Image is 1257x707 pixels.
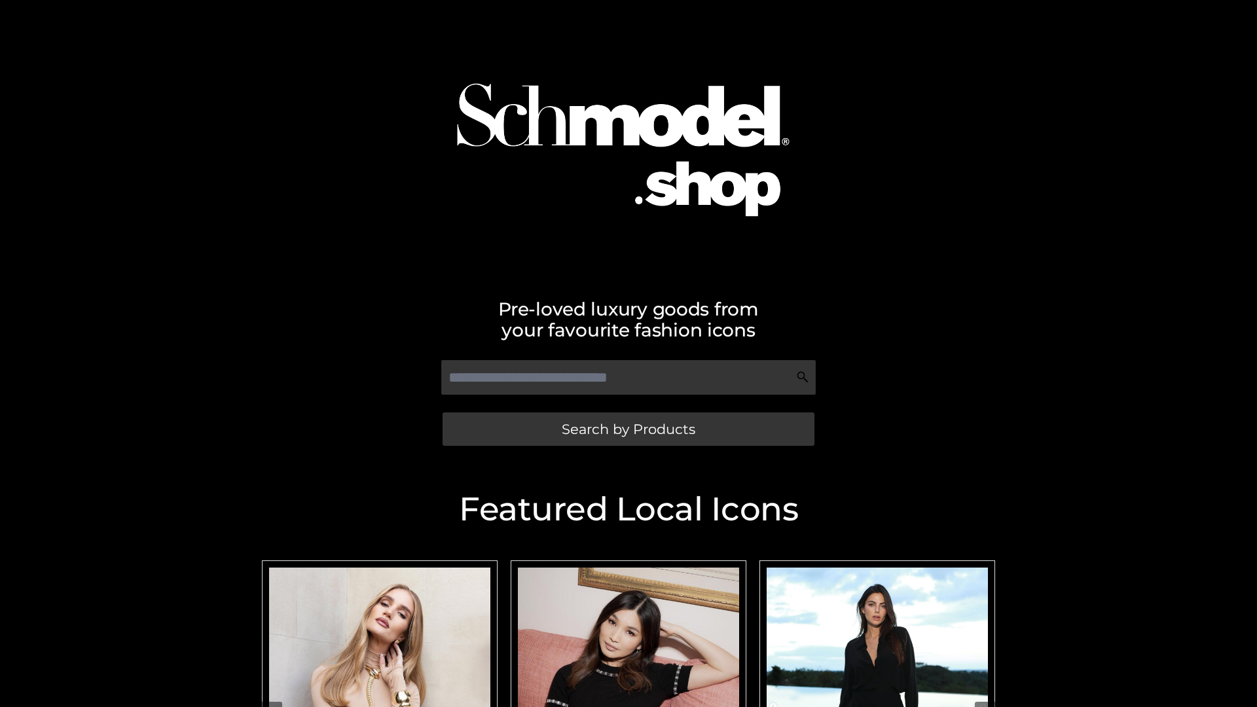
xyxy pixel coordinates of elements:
span: Search by Products [562,422,695,436]
img: Search Icon [796,371,809,384]
a: Search by Products [443,412,814,446]
h2: Featured Local Icons​ [255,493,1002,526]
h2: Pre-loved luxury goods from your favourite fashion icons [255,299,1002,340]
